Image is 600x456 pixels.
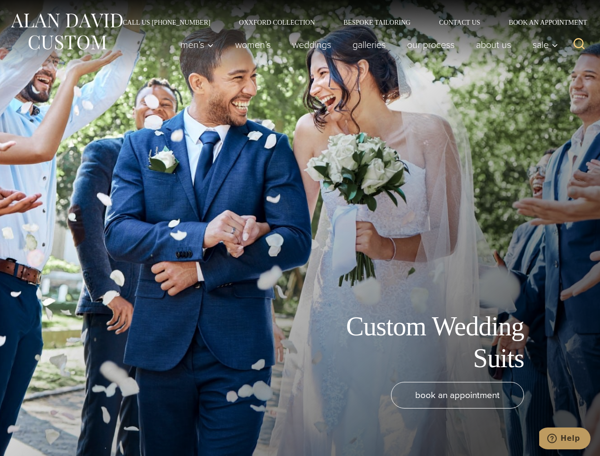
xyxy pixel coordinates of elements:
a: Call Us [PHONE_NUMBER] [108,19,225,26]
nav: Secondary Navigation [108,19,590,26]
span: book an appointment [415,388,500,402]
img: Alan David Custom [10,10,124,53]
button: Men’s sub menu toggle [170,35,225,54]
a: Bespoke Tailoring [329,19,425,26]
a: Oxxford Collection [225,19,329,26]
button: Sale sub menu toggle [522,35,563,54]
a: About Us [466,35,522,54]
a: Contact Us [425,19,495,26]
nav: Primary Navigation [170,35,563,54]
a: Women’s [225,35,282,54]
a: Galleries [342,35,397,54]
button: View Search Form [568,33,590,56]
a: weddings [282,35,342,54]
h1: Custom Wedding Suits [310,311,524,374]
a: book an appointment [391,382,524,408]
a: Our Process [397,35,466,54]
a: Book an Appointment [495,19,590,26]
iframe: Opens a widget where you can chat to one of our agents [539,427,590,451]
